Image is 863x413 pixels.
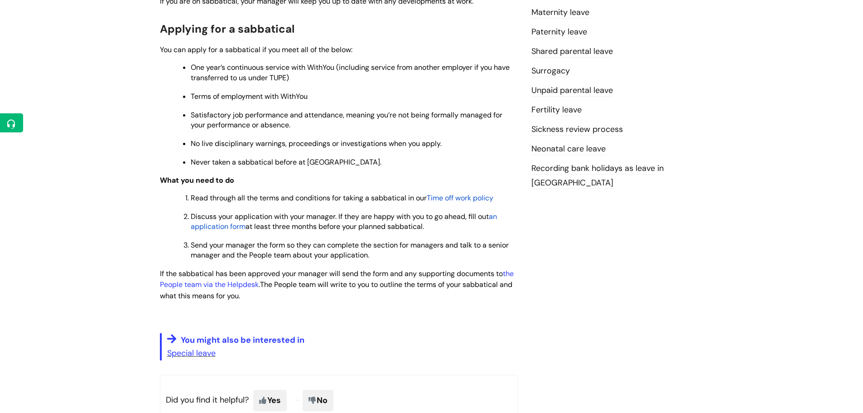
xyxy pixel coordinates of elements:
[160,45,352,54] span: You can apply for a sabbatical if you meet all of the below:
[191,212,497,231] a: an application form
[246,222,424,231] span: at least three months before your planned sabbatical.
[427,193,493,203] a: Time off work policy
[160,22,294,36] span: Applying for a sabbatical
[191,157,381,167] span: Never taken a sabbatical before at [GEOGRAPHIC_DATA].
[191,139,442,148] span: No live disciplinary warnings, proceedings or investigations when you apply.
[191,110,502,130] span: Satisfactory job performance and attendance, meaning you’re not being formally managed for your p...
[160,175,234,185] span: What you need to do
[531,104,582,116] a: Fertility leave
[531,143,606,155] a: Neonatal care leave
[167,348,216,359] a: Special leave
[160,269,514,290] span: If the sabbatical has been approved your manager will send the form and any supporting documents ...
[253,390,287,411] span: Yes
[191,212,489,221] span: Discuss your application with your manager. If they are happy with you to go ahead, fill out
[531,7,589,19] a: Maternity leave
[191,63,510,82] span: One year’s continuous service with WithYou (including service from another employer if you have t...
[531,46,613,58] a: Shared parental leave
[531,163,664,189] a: Recording bank holidays as leave in [GEOGRAPHIC_DATA]
[531,26,587,38] a: Paternity leave
[531,85,613,97] a: Unpaid parental leave
[303,390,333,411] span: No
[191,92,308,101] span: Terms of employment with WithYou
[531,124,623,136] a: Sickness review process
[160,280,512,301] span: The People team will write to you to outline the terms of your sabbatical and what this means for...
[181,335,304,345] span: You might also be interested in
[531,65,570,77] a: Surrogacy
[191,240,509,260] span: Send your manager the form so they can complete the section for managers and talk to a senior man...
[191,193,427,203] span: Read through all the terms and conditions for taking a sabbatical in our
